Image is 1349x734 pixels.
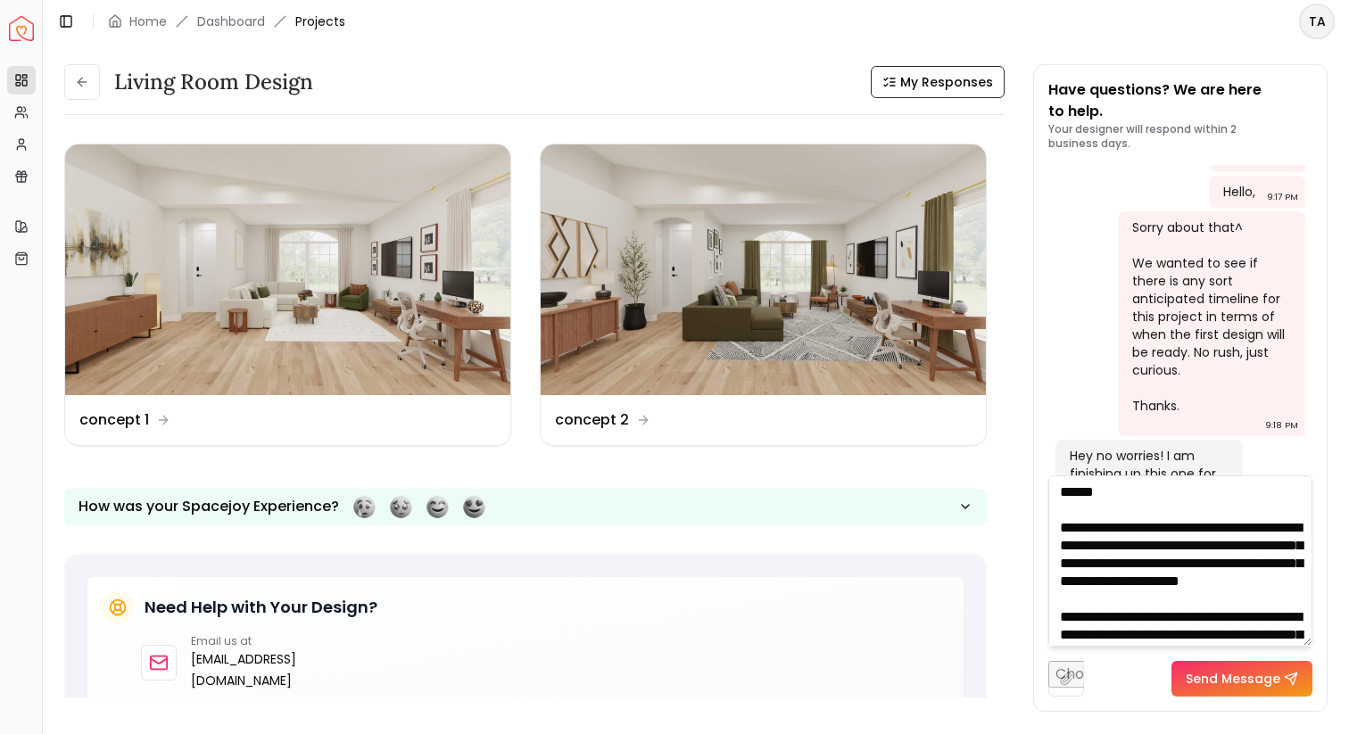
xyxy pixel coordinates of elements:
[540,144,987,446] a: concept 2concept 2
[191,648,322,691] a: [EMAIL_ADDRESS][DOMAIN_NAME]
[541,144,986,395] img: concept 2
[1048,79,1312,122] p: Have questions? We are here to help.
[1171,661,1312,697] button: Send Message
[1132,219,1287,415] div: Sorry about that^ We wanted to see if there is any sort anticipated timeline for this project in ...
[295,12,345,30] span: Projects
[1299,4,1335,39] button: TA
[900,73,993,91] span: My Responses
[145,595,377,620] h5: Need Help with Your Design?
[65,144,510,395] img: concept 1
[79,496,339,517] p: How was your Spacejoy Experience?
[9,16,34,41] img: Spacejoy Logo
[1070,447,1225,572] div: Hey no worries! I am finishing up this one for your living room [DATE]. And and I have the dining...
[1048,122,1312,151] p: Your designer will respond within 2 business days.
[1223,183,1255,201] div: Hello,
[129,12,167,30] a: Home
[1265,416,1298,434] div: 9:18 PM
[191,634,322,648] p: Email us at
[871,66,1005,98] button: My Responses
[114,68,313,96] h3: Living Room design
[555,409,629,431] dd: concept 2
[9,16,34,41] a: Spacejoy
[64,489,987,525] button: How was your Spacejoy Experience?Feeling terribleFeeling badFeeling goodFeeling awesome
[1267,188,1298,206] div: 9:17 PM
[64,144,511,446] a: concept 1concept 1
[1301,5,1333,37] span: TA
[197,12,265,30] a: Dashboard
[108,12,345,30] nav: breadcrumb
[79,409,149,431] dd: concept 1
